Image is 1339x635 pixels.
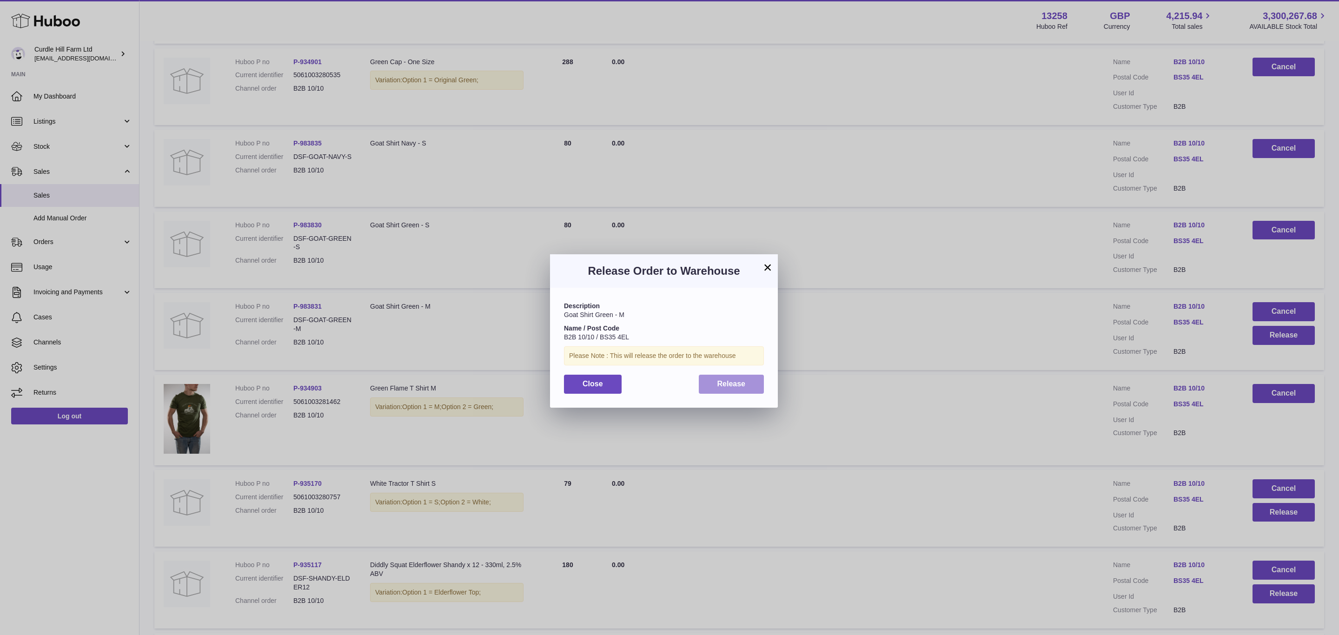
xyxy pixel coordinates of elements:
[762,262,773,273] button: ×
[564,264,764,278] h3: Release Order to Warehouse
[564,346,764,365] div: Please Note : This will release the order to the warehouse
[564,311,624,318] span: Goat Shirt Green - M
[699,375,764,394] button: Release
[564,324,619,332] strong: Name / Post Code
[583,380,603,388] span: Close
[564,375,622,394] button: Close
[717,380,746,388] span: Release
[564,333,629,341] span: B2B 10/10 / BS35 4EL
[564,302,600,310] strong: Description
